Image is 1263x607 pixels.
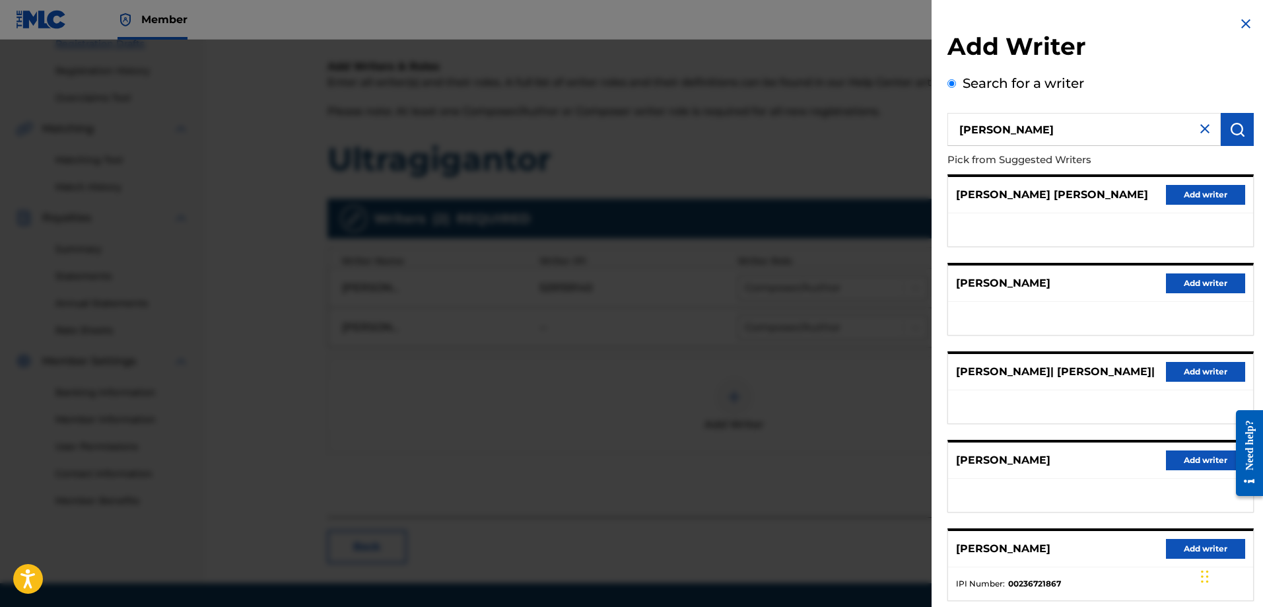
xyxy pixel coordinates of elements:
[956,187,1148,203] p: [PERSON_NAME] [PERSON_NAME]
[141,12,188,27] span: Member
[1166,539,1245,559] button: Add writer
[1166,362,1245,382] button: Add writer
[1166,273,1245,293] button: Add writer
[947,146,1178,174] p: Pick from Suggested Writers
[956,275,1050,291] p: [PERSON_NAME]
[956,578,1005,590] span: IPI Number :
[956,452,1050,468] p: [PERSON_NAME]
[956,364,1155,380] p: [PERSON_NAME]| [PERSON_NAME]|
[1197,121,1213,137] img: close
[947,32,1254,65] h2: Add Writer
[1197,544,1263,607] iframe: Chat Widget
[118,12,133,28] img: Top Rightsholder
[1226,400,1263,507] iframe: Resource Center
[1008,578,1061,590] strong: 00236721867
[963,75,1084,91] label: Search for a writer
[1229,122,1245,137] img: Search Works
[1166,450,1245,470] button: Add writer
[16,10,67,29] img: MLC Logo
[947,113,1221,146] input: Search writer's name or IPI Number
[1166,185,1245,205] button: Add writer
[956,541,1050,557] p: [PERSON_NAME]
[1201,557,1209,596] div: Drag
